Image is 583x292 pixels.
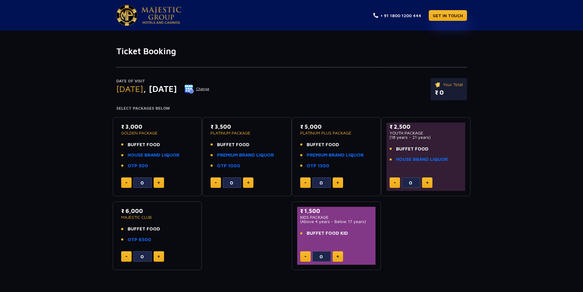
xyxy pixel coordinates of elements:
img: plus [336,181,339,184]
p: (Above 4 years - Below 17 years) [300,219,373,224]
img: minus [215,182,217,183]
img: plus [426,181,429,184]
a: + 91 1800 1200 444 [373,12,421,19]
p: GOLDEN PACKAGE [121,131,194,135]
img: ticket [435,81,441,88]
img: plus [336,255,339,258]
span: BUFFET FOOD [307,141,339,148]
button: Change [184,84,210,94]
p: ₹ 3,500 [211,123,283,131]
p: Your Total [435,81,463,88]
p: Date of Visit [116,78,210,84]
p: KIDS PACKAGE [300,215,373,219]
p: ₹ 6,000 [121,207,194,215]
img: minus [305,256,306,257]
img: Majestic Pride [116,5,137,26]
p: YOUTH PACKAGE [390,131,462,135]
img: minus [125,256,127,257]
a: OTP 6500 [128,236,151,243]
p: PLATINUM PLUS PACKAGE [300,131,373,135]
a: HOUSE BRAND LIQUOR [396,156,448,163]
img: plus [157,255,160,258]
h1: Ticket Booking [116,46,467,56]
p: MAJESTIC CLUB [121,215,194,219]
span: BUFFET FOOD [128,226,160,233]
p: ₹ 2,500 [390,123,462,131]
span: [DATE] [116,84,143,94]
img: minus [394,182,396,183]
a: OTP 1000 [217,162,240,169]
p: ₹ 0 [435,88,463,97]
p: PLATINUM PACKAGE [211,131,283,135]
img: plus [157,181,160,184]
span: BUFFET FOOD [396,146,428,153]
a: HOUSE BRAND LIQUOR [128,152,179,159]
p: ₹ 5,000 [300,123,373,131]
a: PREMIUM BRAND LIQUOR [307,152,364,159]
a: OTP 1500 [307,162,329,169]
a: OTP 500 [128,162,148,169]
img: Majestic Pride [141,7,181,24]
span: BUFFET FOOD [217,141,249,148]
span: BUFFET FOOD [128,141,160,148]
span: , [DATE] [143,84,177,94]
img: plus [247,181,250,184]
span: BUFFET FOOD KID [307,230,348,237]
img: minus [305,182,306,183]
h4: Select Packages Below [116,106,467,111]
a: PREMIUM BRAND LIQUOR [217,152,274,159]
a: GET IN TOUCH [429,10,467,21]
p: ₹ 3,000 [121,123,194,131]
p: ₹ 1,500 [300,207,373,215]
img: minus [125,182,127,183]
p: (18 years - 21 years) [390,135,462,139]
